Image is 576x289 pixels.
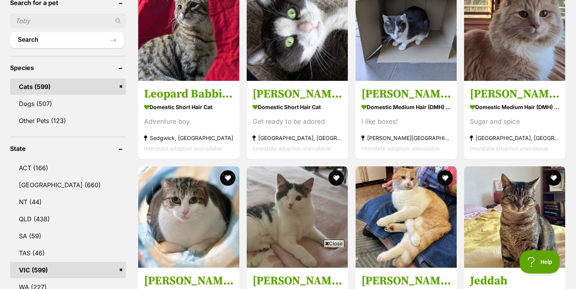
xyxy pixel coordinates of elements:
a: [PERSON_NAME] Domestic Medium Hair (DMH) Cat I like boxes! [PERSON_NAME][GEOGRAPHIC_DATA], [GEOGR... [356,80,457,159]
span: Close [324,239,344,247]
h3: [PERSON_NAME] [PERSON_NAME] [144,274,234,288]
a: NT (44) [10,194,126,210]
button: favourite [329,170,344,186]
h3: [PERSON_NAME] [361,274,451,288]
strong: [GEOGRAPHIC_DATA], [GEOGRAPHIC_DATA] [470,132,559,143]
strong: Domestic Short Hair Cat [144,101,234,112]
a: TAS (46) [10,245,126,261]
strong: Domestic Medium Hair (DMH) Cat [470,101,559,112]
h3: Leopard Babbington [144,86,234,101]
button: favourite [437,170,453,186]
a: Leopard Babbington Domestic Short Hair Cat Adventure boy Sedgwick, [GEOGRAPHIC_DATA] Interstate a... [138,80,239,159]
input: Toby [10,14,126,28]
a: [PERSON_NAME] Domestic Medium Hair (DMH) Cat Sugar and spice [GEOGRAPHIC_DATA], [GEOGRAPHIC_DATA]... [464,80,565,159]
strong: Domestic Short Hair Cat [252,101,342,112]
h3: [PERSON_NAME] [470,86,559,101]
iframe: Help Scout Beacon - Open [520,250,561,274]
header: Species [10,64,126,71]
a: SA (59) [10,228,126,244]
button: favourite [546,170,561,186]
iframe: Advertisement [147,250,429,285]
a: Dogs (507) [10,96,126,112]
div: I like boxes! [361,116,451,127]
span: Interstate adoption unavailable [361,145,440,151]
button: Search [10,32,124,48]
div: Sugar and spice [470,116,559,127]
strong: [PERSON_NAME][GEOGRAPHIC_DATA], [GEOGRAPHIC_DATA] [361,132,451,143]
a: QLD (438) [10,211,126,227]
strong: Domestic Medium Hair (DMH) Cat [361,101,451,112]
a: VIC (599) [10,262,126,278]
a: Other Pets (123) [10,113,126,129]
h3: [PERSON_NAME] [252,86,342,101]
a: ACT (166) [10,160,126,176]
a: [PERSON_NAME] Domestic Short Hair Cat Get ready to be adored [GEOGRAPHIC_DATA], [GEOGRAPHIC_DATA]... [247,80,348,159]
img: Bowie Jagger - Domestic Medium Hair Cat [138,166,239,268]
img: Pablo Moriarty - Domestic Medium Hair (DMH) Cat [247,166,348,268]
h3: [PERSON_NAME] [361,86,451,101]
span: Interstate adoption unavailable [252,145,331,151]
img: Maxie - Domestic Short Hair (DSH) Cat [356,166,457,268]
div: Get ready to be adored [252,116,342,127]
button: favourite [220,170,235,186]
h3: Jeddah [470,274,559,288]
span: Interstate adoption unavailable [144,145,222,151]
img: Jeddah - Domestic Short Hair (DSH) Cat [464,166,565,268]
strong: [GEOGRAPHIC_DATA], [GEOGRAPHIC_DATA] [252,132,342,143]
a: [GEOGRAPHIC_DATA] (660) [10,177,126,193]
div: Adventure boy [144,116,234,127]
header: State [10,145,126,152]
strong: Sedgwick, [GEOGRAPHIC_DATA] [144,132,234,143]
span: Interstate adoption unavailable [470,145,548,151]
a: Cats (599) [10,79,126,95]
